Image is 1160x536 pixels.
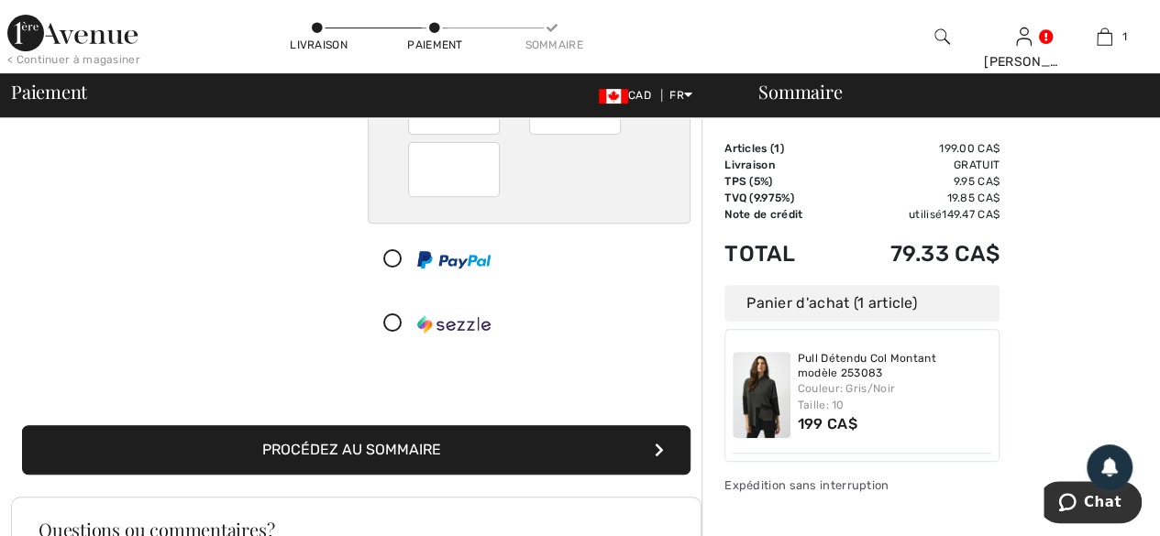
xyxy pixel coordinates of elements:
[407,37,462,53] div: Paiement
[798,415,857,432] span: 199 CA$
[1016,27,1032,45] a: Se connecter
[22,425,690,475] button: Procédez au sommaire
[839,173,1000,190] td: 9.95 CA$
[839,206,1000,223] td: utilisé
[290,37,345,53] div: Livraison
[724,476,1000,494] div: Expédition sans interruption
[599,89,628,104] img: Canadian Dollar
[525,37,580,53] div: Sommaire
[724,157,839,173] td: Livraison
[1065,26,1144,48] a: 1
[417,315,491,334] img: Sezzle
[934,26,950,48] img: recherche
[724,140,839,157] td: Articles ( )
[724,223,839,285] td: Total
[839,140,1000,157] td: 199.00 CA$
[599,89,658,102] span: CAD
[984,52,1064,71] div: [PERSON_NAME]
[724,206,839,223] td: Note de crédit
[733,352,790,438] img: Pull Détendu Col Montant modèle 253083
[669,89,692,102] span: FR
[1044,481,1142,527] iframe: Ouvre un widget dans lequel vous pouvez chatter avec l’un de nos agents
[736,82,1149,101] div: Sommaire
[724,190,839,206] td: TVQ (9.975%)
[798,352,992,380] a: Pull Détendu Col Montant modèle 253083
[839,223,1000,285] td: 79.33 CA$
[774,142,779,155] span: 1
[1097,26,1112,48] img: Mon panier
[724,173,839,190] td: TPS (5%)
[942,208,1000,221] span: 149.47 CA$
[798,380,992,413] div: Couleur: Gris/Noir Taille: 10
[7,51,140,68] div: < Continuer à magasiner
[7,15,138,51] img: 1ère Avenue
[11,82,87,101] span: Paiement
[417,251,491,268] img: PayPal
[839,157,1000,173] td: Gratuit
[839,190,1000,206] td: 19.85 CA$
[724,285,1000,322] div: Panier d'achat (1 article)
[1016,26,1032,48] img: Mes infos
[423,148,488,191] iframe: Secure Credit Card Frame - CVV
[1121,28,1126,45] span: 1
